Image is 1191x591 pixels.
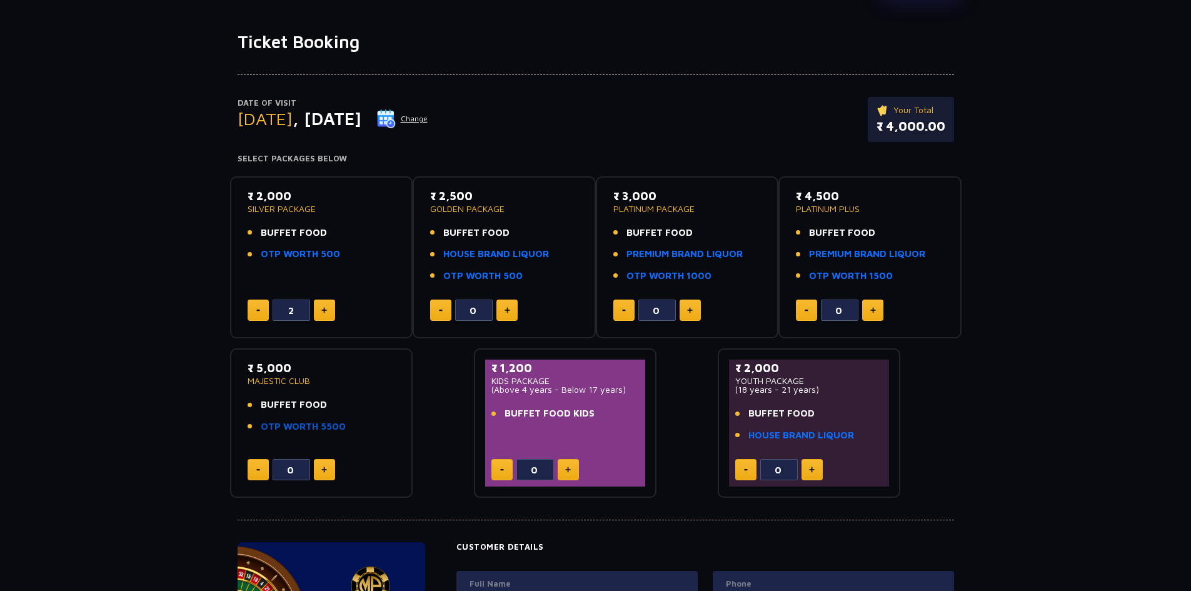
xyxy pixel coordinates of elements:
h1: Ticket Booking [238,31,954,53]
p: ₹ 2,000 [248,188,396,205]
p: SILVER PACKAGE [248,205,396,213]
p: PLATINUM PACKAGE [613,205,761,213]
a: PREMIUM BRAND LIQUOR [809,247,925,261]
a: PREMIUM BRAND LIQUOR [626,247,743,261]
span: BUFFET FOOD [748,407,815,421]
p: PLATINUM PLUS [796,205,944,213]
label: Full Name [470,578,685,590]
button: Change [376,109,428,129]
span: , [DATE] [293,108,361,129]
img: minus [744,469,748,471]
img: minus [805,310,808,311]
p: ₹ 1,200 [491,360,640,376]
img: ticket [877,103,890,117]
img: plus [321,467,327,473]
img: plus [870,307,876,313]
span: BUFFET FOOD [261,226,327,240]
img: minus [256,310,260,311]
p: GOLDEN PACKAGE [430,205,578,213]
p: YOUTH PACKAGE [735,376,883,385]
img: plus [809,467,815,473]
a: OTP WORTH 500 [261,247,340,261]
span: BUFFET FOOD KIDS [505,407,595,421]
p: ₹ 2,500 [430,188,578,205]
a: OTP WORTH 1000 [626,269,711,283]
p: (Above 4 years - Below 17 years) [491,385,640,394]
span: BUFFET FOOD [443,226,510,240]
img: plus [321,307,327,313]
img: plus [687,307,693,313]
a: HOUSE BRAND LIQUOR [443,247,549,261]
p: ₹ 4,500 [796,188,944,205]
a: OTP WORTH 1500 [809,269,893,283]
span: BUFFET FOOD [626,226,693,240]
a: HOUSE BRAND LIQUOR [748,428,854,443]
img: minus [500,469,504,471]
p: ₹ 4,000.00 [877,117,945,136]
h4: Customer Details [456,542,954,552]
img: minus [256,469,260,471]
img: plus [505,307,510,313]
span: [DATE] [238,108,293,129]
p: ₹ 3,000 [613,188,761,205]
span: BUFFET FOOD [809,226,875,240]
p: ₹ 5,000 [248,360,396,376]
p: Your Total [877,103,945,117]
h4: Select Packages Below [238,154,954,164]
a: OTP WORTH 500 [443,269,523,283]
p: (18 years - 21 years) [735,385,883,394]
a: OTP WORTH 5500 [261,420,346,434]
img: minus [622,310,626,311]
p: KIDS PACKAGE [491,376,640,385]
p: ₹ 2,000 [735,360,883,376]
span: BUFFET FOOD [261,398,327,412]
p: Date of Visit [238,97,428,109]
label: Phone [726,578,941,590]
img: minus [439,310,443,311]
p: MAJESTIC CLUB [248,376,396,385]
img: plus [565,467,571,473]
